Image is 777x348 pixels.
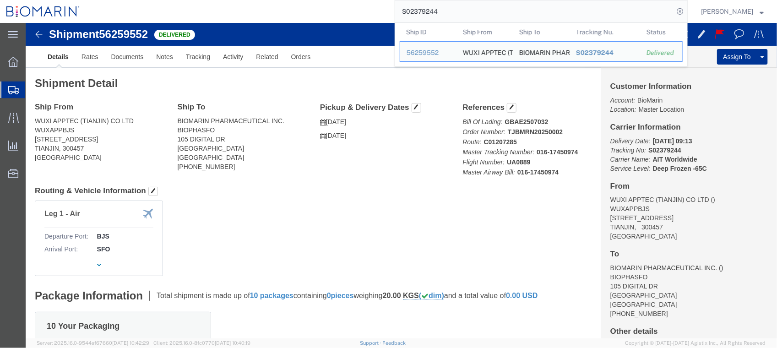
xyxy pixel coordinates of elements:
span: Carrie Lai [701,6,753,16]
th: Ship From [456,23,513,41]
input: Search for shipment number, reference number [395,0,674,22]
a: Feedback [383,340,406,346]
div: BIOMARIN PHARMACEUTICAL INC. [519,42,563,61]
th: Status [640,23,683,41]
div: WUXI APPTEC (TIANJIN) CO LTD [463,42,507,61]
div: 56259552 [407,48,450,58]
span: [DATE] 10:40:19 [215,340,250,346]
a: Support [360,340,383,346]
th: Ship ID [400,23,456,41]
iframe: FS Legacy Container [26,23,777,338]
img: logo [6,5,80,18]
span: Server: 2025.16.0-9544af67660 [37,340,149,346]
div: S02379244 [576,48,634,58]
th: Tracking Nu. [570,23,641,41]
span: [DATE] 10:42:29 [112,340,149,346]
span: Client: 2025.16.0-8fc0770 [153,340,250,346]
button: [PERSON_NAME] [701,6,764,17]
span: Copyright © [DATE]-[DATE] Agistix Inc., All Rights Reserved [625,339,766,347]
table: Search Results [400,23,687,66]
span: S02379244 [576,49,614,56]
div: Delivered [647,48,676,58]
th: Ship To [513,23,570,41]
